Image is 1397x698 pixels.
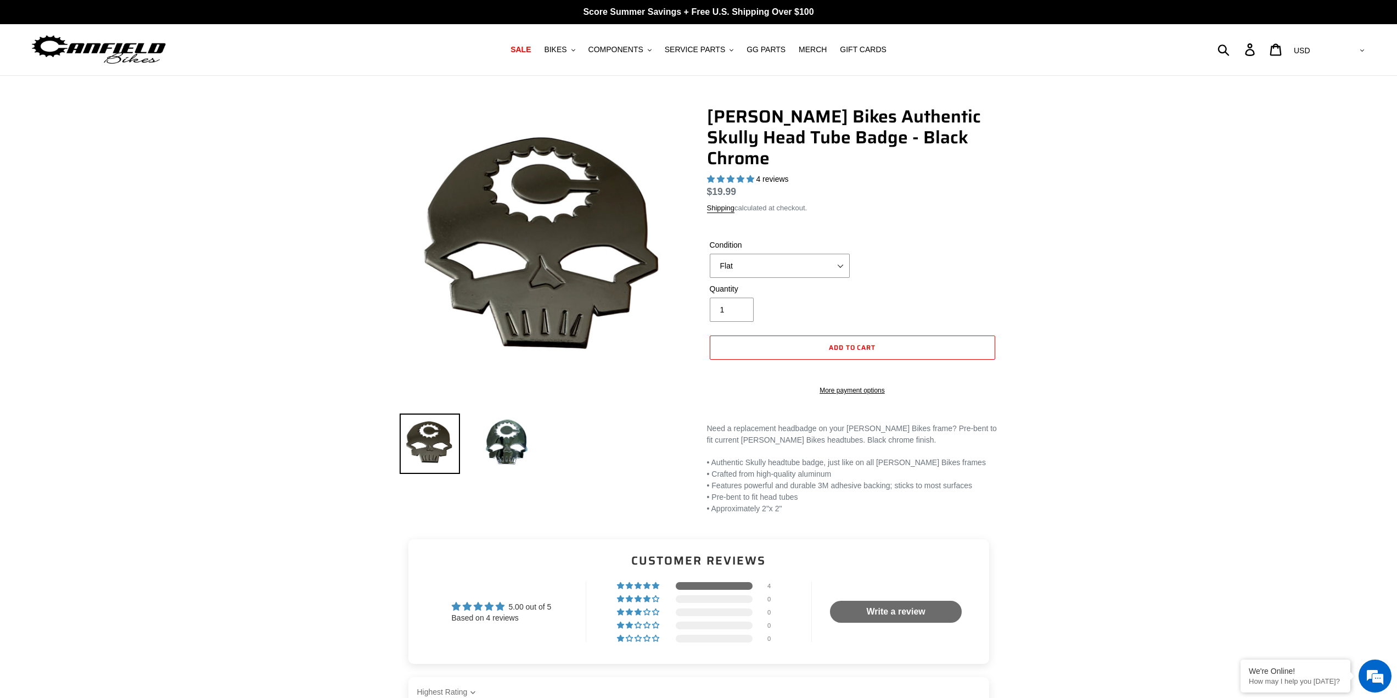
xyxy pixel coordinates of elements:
span: 4 reviews [756,175,788,183]
label: Quantity [710,283,850,295]
span: BIKES [544,45,566,54]
span: GIFT CARDS [840,45,887,54]
img: Load image into Gallery viewer, Black Chrome Canfield Skully Head Tube Badge [400,414,460,474]
span: 5.00 out of 5 [508,602,551,611]
img: Load image into Gallery viewer, Canfield Bikes Authentic Skully Head Tube Badge - Black Chrome [476,414,537,474]
span: GG PARTS [747,45,786,54]
button: BIKES [538,42,580,57]
span: $19.99 [707,186,737,197]
a: Shipping [707,204,735,213]
div: 4 [767,582,781,590]
span: SERVICE PARTS [665,45,725,54]
label: Condition [710,239,850,251]
h2: Customer Reviews [417,552,980,568]
button: SERVICE PARTS [659,42,739,57]
a: SALE [505,42,536,57]
a: GIFT CARDS [834,42,892,57]
span: MERCH [799,45,827,54]
div: We're Online! [1249,667,1342,675]
button: Add to cart [710,336,995,360]
div: Based on 4 reviews [452,613,552,624]
input: Search [1224,37,1252,62]
span: COMPONENTS [588,45,643,54]
div: Average rating is 5.00 stars [452,600,552,613]
h1: [PERSON_NAME] Bikes Authentic Skully Head Tube Badge - Black Chrome [707,106,998,169]
button: COMPONENTS [583,42,657,57]
p: • Authentic Skully headtube badge, just like on all [PERSON_NAME] Bikes frames • Crafted from hig... [707,457,998,526]
p: How may I help you today? [1249,677,1342,685]
a: MERCH [793,42,832,57]
div: calculated at checkout. [707,203,998,214]
span: Add to cart [829,342,876,353]
span: SALE [510,45,531,54]
img: Canfield Bikes [30,32,167,67]
span: 5.00 stars [707,175,756,183]
p: Need a replacement headbadge on your [PERSON_NAME] Bikes frame? Pre-bent to fit current [PERSON_N... [707,423,998,446]
a: Write a review [830,601,962,623]
a: More payment options [710,386,995,395]
div: 100% (4) reviews with 5 star rating [617,582,661,590]
a: GG PARTS [741,42,791,57]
